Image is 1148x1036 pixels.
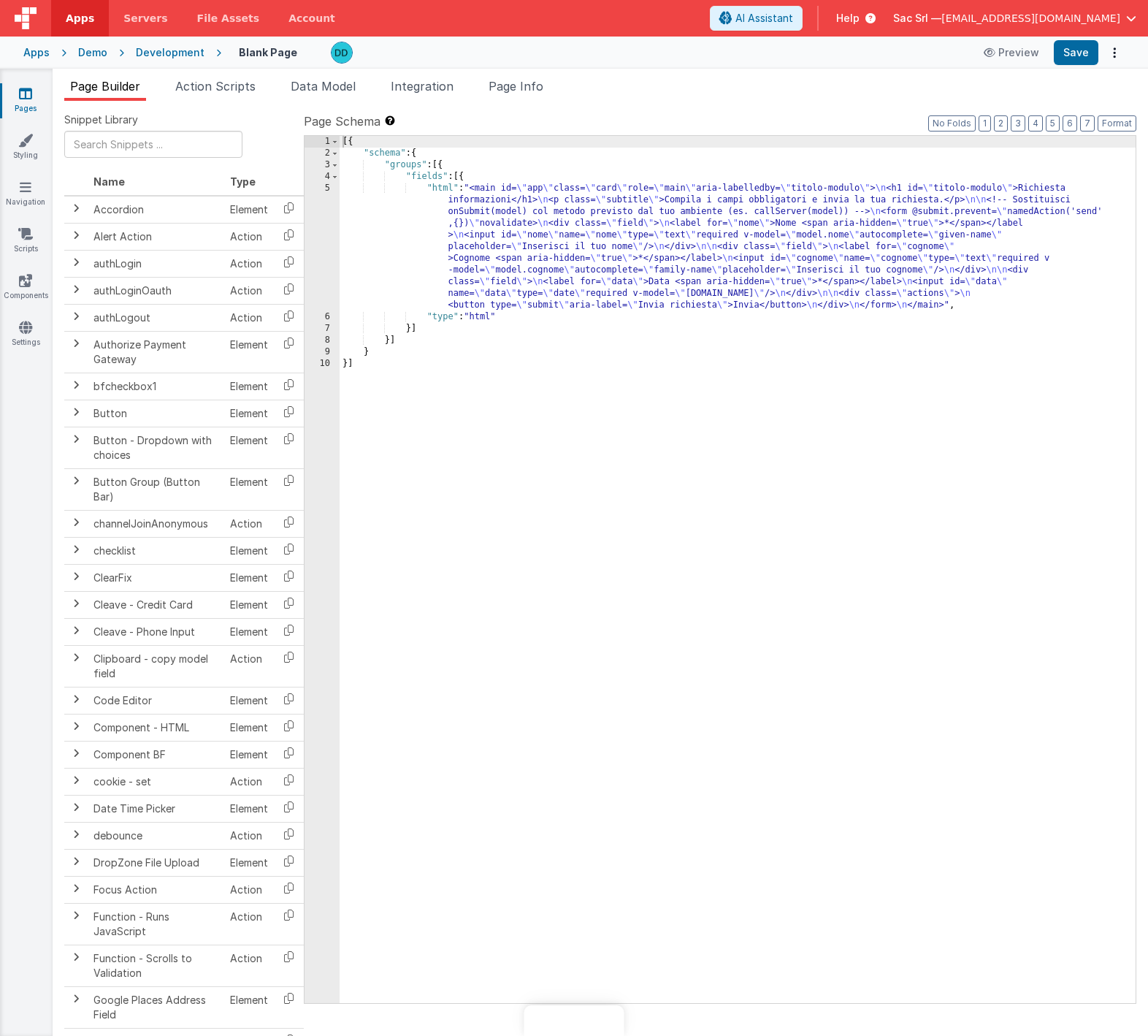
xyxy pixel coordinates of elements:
td: Clipboard - copy model field [88,645,224,687]
span: Sac Srl — [893,11,941,26]
td: Google Places Address Field [88,986,224,1028]
button: 1 [979,115,991,132]
td: Element [224,618,274,645]
td: Action [224,768,274,795]
td: Element [224,196,274,224]
td: Element [224,564,274,591]
td: Button - Dropdown with choices [88,427,224,468]
div: 9 [305,346,340,358]
td: DropZone File Upload [88,849,224,876]
span: Type [230,175,256,188]
button: 7 [1080,115,1095,132]
button: 6 [1063,115,1077,132]
td: ClearFix [88,564,224,591]
td: Action [224,277,274,304]
td: Action [224,250,274,277]
td: Element [224,986,274,1028]
span: Page Schema [304,113,380,130]
td: Function - Scrolls to Validation [88,945,224,986]
span: Help [836,11,860,26]
td: checklist [88,537,224,564]
button: Preview [975,41,1048,64]
span: Data Model [291,79,356,94]
button: Save [1054,40,1098,65]
td: Element [224,591,274,618]
div: Development [136,45,204,60]
td: Action [224,822,274,849]
td: Action [224,223,274,250]
span: Snippet Library [64,113,138,127]
div: 7 [305,323,340,335]
td: Accordion [88,196,224,224]
div: 1 [305,136,340,148]
button: 4 [1028,115,1043,132]
td: Element [224,537,274,564]
button: Options [1104,42,1125,63]
td: Element [224,849,274,876]
td: Function - Runs JavaScript [88,903,224,945]
td: Action [224,876,274,903]
td: Action [224,645,274,687]
td: bfcheckbox1 [88,373,224,400]
td: Action [224,945,274,986]
td: Cleave - Phone Input [88,618,224,645]
td: Component BF [88,741,224,768]
span: [EMAIL_ADDRESS][DOMAIN_NAME] [941,11,1120,26]
td: authLogout [88,304,224,331]
span: Servers [123,11,167,26]
button: Sac Srl — [EMAIL_ADDRESS][DOMAIN_NAME] [893,11,1136,26]
td: Alert Action [88,223,224,250]
span: Integration [391,79,454,94]
td: Element [224,795,274,822]
td: Element [224,741,274,768]
td: cookie - set [88,768,224,795]
td: Code Editor [88,687,224,714]
button: 2 [994,115,1008,132]
div: Apps [23,45,50,60]
h4: Blank Page [239,47,297,58]
button: 5 [1046,115,1060,132]
td: debounce [88,822,224,849]
div: 5 [305,183,340,311]
td: Focus Action [88,876,224,903]
td: Component - HTML [88,714,224,741]
td: Cleave - Credit Card [88,591,224,618]
td: Button [88,400,224,427]
td: Action [224,903,274,945]
div: 4 [305,171,340,183]
div: 3 [305,159,340,171]
div: 6 [305,311,340,323]
td: Element [224,400,274,427]
td: Element [224,468,274,510]
div: 10 [305,358,340,370]
td: Button Group (Button Bar) [88,468,224,510]
input: Search Snippets ... [64,131,242,158]
td: authLoginOauth [88,277,224,304]
span: Page Builder [70,79,140,94]
iframe: Marker.io feedback button [524,1005,624,1036]
td: Action [224,304,274,331]
td: Date Time Picker [88,795,224,822]
span: Action Scripts [175,79,256,94]
span: Name [93,175,125,188]
td: Action [224,510,274,537]
td: Element [224,331,274,373]
div: 8 [305,335,340,346]
button: 3 [1011,115,1025,132]
td: channelJoinAnonymous [88,510,224,537]
td: Element [224,714,274,741]
button: No Folds [928,115,976,132]
td: Element [224,687,274,714]
td: Element [224,373,274,400]
div: 2 [305,148,340,159]
span: AI Assistant [735,11,793,26]
button: AI Assistant [710,6,803,31]
td: Authorize Payment Gateway [88,331,224,373]
div: Demo [78,45,107,60]
td: authLogin [88,250,224,277]
td: Element [224,427,274,468]
span: File Assets [197,11,260,26]
span: Apps [66,11,94,26]
img: 5566de74795503dc7562e9a7bf0f5380 [332,42,352,63]
button: Format [1098,115,1136,132]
